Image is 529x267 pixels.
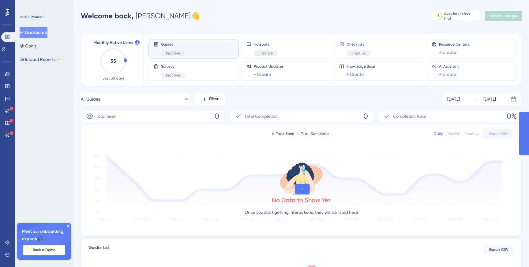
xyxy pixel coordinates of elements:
[489,247,508,252] span: Export CSV
[81,95,100,103] span: All Guides
[439,64,459,69] span: AI Assistant
[483,95,496,103] div: [DATE]
[259,51,273,56] span: Inactive
[33,247,55,252] span: Book a Demo
[507,111,516,121] span: 0%
[503,243,522,261] iframe: UserGuiding AI Assistant Launcher
[103,76,124,81] span: Last 30 days
[245,209,358,216] p: Once you start getting interactions, they will be listed here
[209,95,219,103] span: Filter
[166,73,180,78] span: Inactive
[161,42,185,47] span: Guides
[81,93,190,105] button: All Guides
[254,42,278,47] span: Hotspots
[393,113,426,120] span: Completion Rate
[447,95,460,103] div: [DATE]
[347,71,364,78] a: + Create
[20,27,47,38] button: Dashboard
[93,39,133,46] span: Monthly Active Users
[434,131,443,136] div: Daily
[489,131,508,136] span: Export CSV
[81,11,134,20] span: Welcome back,
[254,64,283,69] span: Product Updates
[483,245,514,254] button: Export CSV
[351,51,366,56] span: Inactive
[485,11,522,21] button: Publish Changes
[483,129,514,139] button: Export CSV
[363,111,368,121] span: 0
[347,42,370,47] span: Checklists
[20,15,45,20] div: PERFORMANCE
[444,11,478,21] div: days left in free trial
[439,71,456,78] a: + Create
[347,64,375,69] span: Knowledge Base
[88,244,110,255] span: Guides List
[448,131,460,136] div: Weekly
[297,131,331,136] div: Total Completion
[437,13,439,18] div: 7
[272,131,294,136] div: Total Seen
[272,196,331,204] div: No Data to Show Yet
[111,58,116,64] text: 55
[57,58,62,61] div: BETA
[489,13,518,18] span: Publish Changes
[254,71,271,78] a: + Create
[96,113,116,120] span: Total Seen
[439,42,469,47] span: Resource Centers
[20,40,36,51] button: Goals
[215,111,219,121] span: 0
[465,131,478,136] div: Monthly
[439,49,456,56] a: + Create
[166,51,180,56] span: Inactive
[195,93,225,105] button: Filter
[20,54,62,65] button: Impact ReportsBETA
[81,11,200,21] div: [PERSON_NAME] 👋
[22,228,66,243] span: Meet our onboarding experts 🎧
[23,245,65,255] button: Book a Demo
[244,113,278,120] span: Total Completion
[161,64,185,69] span: Surveys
